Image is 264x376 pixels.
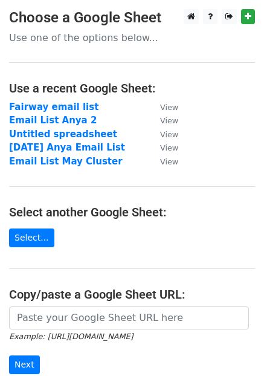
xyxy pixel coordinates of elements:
a: Fairway email list [9,102,98,112]
a: Email List Anya 2 [9,115,97,126]
h4: Select another Google Sheet: [9,205,255,219]
input: Paste your Google Sheet URL here [9,306,249,329]
a: View [148,129,178,140]
small: View [160,103,178,112]
a: View [148,115,178,126]
h3: Choose a Google Sheet [9,9,255,27]
a: Untitled spreadsheet [9,129,117,140]
a: View [148,102,178,112]
small: View [160,157,178,166]
p: Use one of the options below... [9,31,255,44]
a: View [148,156,178,167]
small: View [160,143,178,152]
a: [DATE] Anya Email List [9,142,125,153]
input: Next [9,355,40,374]
small: View [160,116,178,125]
h4: Copy/paste a Google Sheet URL: [9,287,255,302]
a: Select... [9,229,54,247]
small: View [160,130,178,139]
a: Email List May Cluster [9,156,123,167]
small: Example: [URL][DOMAIN_NAME] [9,332,133,341]
a: View [148,142,178,153]
h4: Use a recent Google Sheet: [9,81,255,96]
